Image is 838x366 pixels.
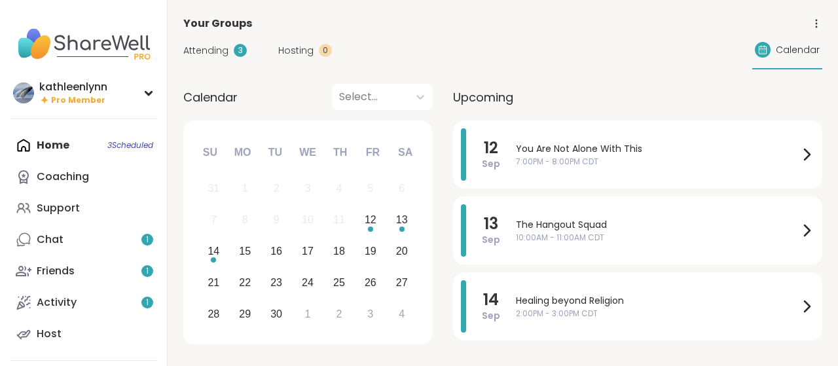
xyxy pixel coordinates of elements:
[231,175,259,203] div: Not available Monday, September 1st, 2025
[336,305,342,323] div: 2
[239,274,251,291] div: 22
[516,308,799,320] span: 2:00PM - 3:00PM CDT
[516,218,799,232] span: The Hangout Squad
[183,16,252,31] span: Your Groups
[200,238,228,266] div: Choose Sunday, September 14th, 2025
[294,300,322,328] div: Choose Wednesday, October 1st, 2025
[453,88,513,106] span: Upcoming
[51,95,105,106] span: Pro Member
[198,173,417,329] div: month 2025-09
[356,206,384,234] div: Choose Friday, September 12th, 2025
[211,211,217,229] div: 7
[208,179,219,197] div: 31
[263,238,291,266] div: Choose Tuesday, September 16th, 2025
[326,138,355,167] div: Th
[10,192,156,224] a: Support
[263,268,291,297] div: Choose Tuesday, September 23rd, 2025
[482,157,500,170] span: Sep
[365,242,376,260] div: 19
[388,268,416,297] div: Choose Saturday, September 27th, 2025
[242,211,248,229] div: 8
[37,327,62,341] div: Host
[367,305,373,323] div: 3
[39,80,107,94] div: kathleenlynn
[200,206,228,234] div: Not available Sunday, September 7th, 2025
[396,242,408,260] div: 20
[333,242,345,260] div: 18
[483,291,499,309] span: 14
[183,88,238,106] span: Calendar
[516,156,799,168] span: 7:00PM - 8:00PM CDT
[516,232,799,244] span: 10:00AM - 11:00AM CDT
[388,300,416,328] div: Choose Saturday, October 4th, 2025
[356,238,384,266] div: Choose Friday, September 19th, 2025
[482,309,500,322] span: Sep
[278,44,314,58] span: Hosting
[10,318,156,350] a: Host
[37,170,89,184] div: Coaching
[325,206,354,234] div: Not available Thursday, September 11th, 2025
[13,82,34,103] img: kathleenlynn
[484,139,498,157] span: 12
[294,238,322,266] div: Choose Wednesday, September 17th, 2025
[37,201,80,215] div: Support
[10,224,156,255] a: Chat1
[336,179,342,197] div: 4
[388,206,416,234] div: Choose Saturday, September 13th, 2025
[482,233,500,246] span: Sep
[208,242,219,260] div: 14
[231,238,259,266] div: Choose Monday, September 15th, 2025
[196,138,225,167] div: Su
[231,206,259,234] div: Not available Monday, September 8th, 2025
[270,242,282,260] div: 16
[302,274,314,291] div: 24
[302,211,314,229] div: 10
[356,175,384,203] div: Not available Friday, September 5th, 2025
[239,305,251,323] div: 29
[356,300,384,328] div: Choose Friday, October 3rd, 2025
[263,175,291,203] div: Not available Tuesday, September 2nd, 2025
[333,274,345,291] div: 25
[294,175,322,203] div: Not available Wednesday, September 3rd, 2025
[146,266,149,277] span: 1
[231,268,259,297] div: Choose Monday, September 22nd, 2025
[365,211,376,229] div: 12
[516,294,799,308] span: Healing beyond Religion
[325,268,354,297] div: Choose Thursday, September 25th, 2025
[37,232,64,247] div: Chat
[37,264,75,278] div: Friends
[263,300,291,328] div: Choose Tuesday, September 30th, 2025
[231,300,259,328] div: Choose Monday, September 29th, 2025
[261,138,289,167] div: Tu
[183,44,228,58] span: Attending
[305,179,311,197] div: 3
[305,305,311,323] div: 1
[294,268,322,297] div: Choose Wednesday, September 24th, 2025
[37,295,77,310] div: Activity
[325,175,354,203] div: Not available Thursday, September 4th, 2025
[356,268,384,297] div: Choose Friday, September 26th, 2025
[200,300,228,328] div: Choose Sunday, September 28th, 2025
[10,21,156,67] img: ShareWell Nav Logo
[274,211,280,229] div: 9
[293,138,322,167] div: We
[367,179,373,197] div: 5
[388,175,416,203] div: Not available Saturday, September 6th, 2025
[146,297,149,308] span: 1
[391,138,420,167] div: Sa
[365,274,376,291] div: 26
[294,206,322,234] div: Not available Wednesday, September 10th, 2025
[302,242,314,260] div: 17
[274,179,280,197] div: 2
[776,43,820,57] span: Calendar
[146,234,149,246] span: 1
[10,161,156,192] a: Coaching
[325,238,354,266] div: Choose Thursday, September 18th, 2025
[200,268,228,297] div: Choose Sunday, September 21st, 2025
[242,179,248,197] div: 1
[208,274,219,291] div: 21
[200,175,228,203] div: Not available Sunday, August 31st, 2025
[358,138,387,167] div: Fr
[10,287,156,318] a: Activity1
[333,211,345,229] div: 11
